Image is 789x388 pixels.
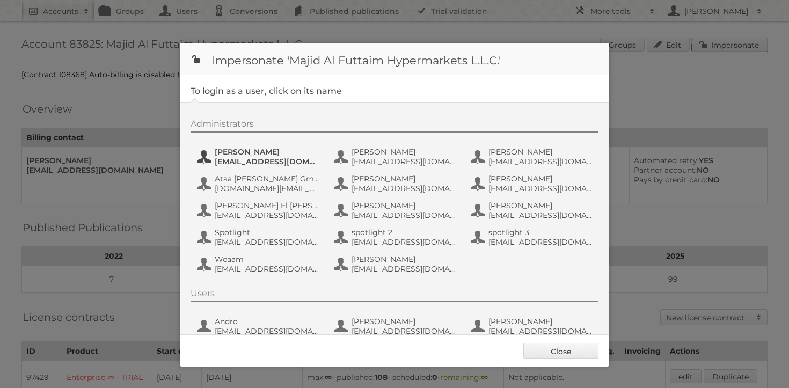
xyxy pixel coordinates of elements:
button: [PERSON_NAME] [EMAIL_ADDRESS][DOMAIN_NAME] [470,173,596,194]
button: [PERSON_NAME] [EMAIL_ADDRESS][DOMAIN_NAME] [333,200,459,221]
span: [PERSON_NAME] [488,147,593,157]
span: [PERSON_NAME] [352,174,456,184]
span: [PERSON_NAME] [352,147,456,157]
button: Weaam [EMAIL_ADDRESS][DOMAIN_NAME] [196,253,322,275]
span: Spotlight [215,228,319,237]
span: [EMAIL_ADDRESS][DOMAIN_NAME] [215,237,319,247]
button: [PERSON_NAME] [EMAIL_ADDRESS][DOMAIN_NAME] [196,146,322,167]
span: [EMAIL_ADDRESS][DOMAIN_NAME] [488,237,593,247]
span: [PERSON_NAME] [215,147,319,157]
button: [PERSON_NAME] [EMAIL_ADDRESS][DOMAIN_NAME] [333,253,459,275]
span: [EMAIL_ADDRESS][DOMAIN_NAME] [215,264,319,274]
span: spotlight 2 [352,228,456,237]
button: [PERSON_NAME] [EMAIL_ADDRESS][DOMAIN_NAME] [333,173,459,194]
button: Andro [EMAIL_ADDRESS][DOMAIN_NAME] [196,316,322,337]
button: spotlight 3 [EMAIL_ADDRESS][DOMAIN_NAME] [470,226,596,248]
button: [PERSON_NAME] [EMAIL_ADDRESS][DOMAIN_NAME] [333,316,459,337]
span: Weaam [215,254,319,264]
span: [EMAIL_ADDRESS][DOMAIN_NAME] [352,326,456,336]
span: Andro [215,317,319,326]
div: Administrators [191,119,598,133]
button: [PERSON_NAME] El [PERSON_NAME] [EMAIL_ADDRESS][DOMAIN_NAME] [196,200,322,221]
span: [EMAIL_ADDRESS][DOMAIN_NAME] [352,210,456,220]
button: Spotlight [EMAIL_ADDRESS][DOMAIN_NAME] [196,226,322,248]
span: [EMAIL_ADDRESS][DOMAIN_NAME] [352,184,456,193]
span: [EMAIL_ADDRESS][DOMAIN_NAME] [488,157,593,166]
a: Close [523,343,598,359]
h1: Impersonate 'Majid Al Futtaim Hypermarkets L.L.C.' [180,43,609,75]
legend: To login as a user, click on its name [191,86,342,96]
span: [EMAIL_ADDRESS][DOMAIN_NAME] [352,157,456,166]
button: [PERSON_NAME] [EMAIL_ADDRESS][DOMAIN_NAME] [470,200,596,221]
span: [EMAIL_ADDRESS][DOMAIN_NAME] [352,237,456,247]
span: [PERSON_NAME] [352,317,456,326]
span: [PERSON_NAME] [488,201,593,210]
button: spotlight 2 [EMAIL_ADDRESS][DOMAIN_NAME] [333,226,459,248]
span: [EMAIL_ADDRESS][DOMAIN_NAME] [215,326,319,336]
span: [PERSON_NAME] [488,174,593,184]
span: [EMAIL_ADDRESS][DOMAIN_NAME] [215,157,319,166]
button: [PERSON_NAME] [EMAIL_ADDRESS][DOMAIN_NAME] [470,316,596,337]
div: Users [191,288,598,302]
span: [EMAIL_ADDRESS][DOMAIN_NAME] [488,210,593,220]
span: [PERSON_NAME] [352,254,456,264]
span: [PERSON_NAME] El [PERSON_NAME] [215,201,319,210]
button: Ataa [PERSON_NAME] Gmail [DOMAIN_NAME][EMAIL_ADDRESS][DOMAIN_NAME] [196,173,322,194]
span: [PERSON_NAME] [488,317,593,326]
span: [EMAIL_ADDRESS][DOMAIN_NAME] [352,264,456,274]
span: [EMAIL_ADDRESS][DOMAIN_NAME] [215,210,319,220]
span: [EMAIL_ADDRESS][DOMAIN_NAME] [488,326,593,336]
span: Ataa [PERSON_NAME] Gmail [215,174,319,184]
span: [PERSON_NAME] [352,201,456,210]
button: [PERSON_NAME] [EMAIL_ADDRESS][DOMAIN_NAME] [333,146,459,167]
span: spotlight 3 [488,228,593,237]
span: [EMAIL_ADDRESS][DOMAIN_NAME] [488,184,593,193]
span: [DOMAIN_NAME][EMAIL_ADDRESS][DOMAIN_NAME] [215,184,319,193]
button: [PERSON_NAME] [EMAIL_ADDRESS][DOMAIN_NAME] [470,146,596,167]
